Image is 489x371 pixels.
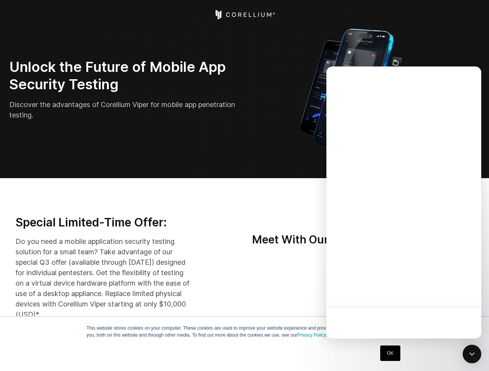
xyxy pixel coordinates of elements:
[297,332,327,338] a: Privacy Policy.
[214,10,275,19] a: Corellium Home
[9,58,239,93] h2: Unlock the Future of Mobile App Security Testing
[293,25,409,160] img: Corellium_VIPER_Hero_1_1x
[87,325,403,339] p: This website stores cookies on your computer. These cookies are used to improve your website expe...
[252,233,438,246] strong: Meet With Our Team To Get Started
[463,345,481,363] div: Open Intercom Messenger
[380,345,400,361] a: OK
[9,100,235,119] span: Discover the advantages of Corellium Viper for mobile app penetration testing.
[15,215,191,230] h3: Special Limited-Time Offer:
